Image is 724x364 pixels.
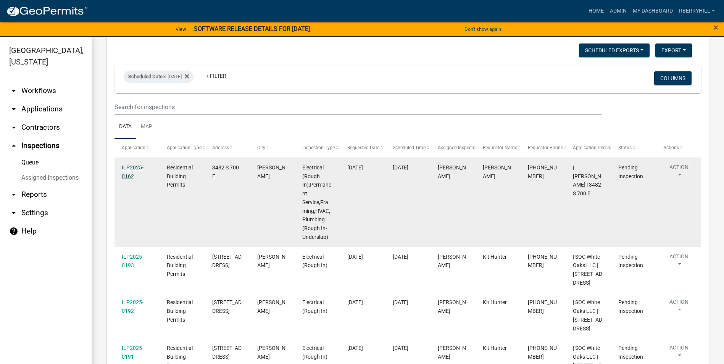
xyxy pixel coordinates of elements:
[122,145,145,150] span: Application
[340,139,385,157] datatable-header-cell: Requested Date
[257,299,285,314] span: MARION
[128,74,163,79] span: Scheduled Date
[250,139,295,157] datatable-header-cell: City
[347,145,379,150] span: Requested Date
[212,145,229,150] span: Address
[393,253,423,261] div: [DATE]
[212,254,242,269] span: 7145 S MERIDIAN ST
[385,139,430,157] datatable-header-cell: Scheduled Time
[200,69,232,83] a: + Filter
[528,145,563,150] span: Requestor Phone
[611,139,656,157] datatable-header-cell: Status
[347,345,363,351] span: 09/08/2025
[438,164,466,179] span: Randy Berryhill
[114,115,136,139] a: Data
[136,115,157,139] a: Map
[212,345,242,360] span: 7145 S MERIDIAN ST
[257,345,285,360] span: MARION
[302,254,327,269] span: Electrical (Rough In)
[393,145,426,150] span: Scheduled Time
[122,345,144,360] a: ILP2025-0191
[618,145,632,150] span: Status
[9,86,18,95] i: arrow_drop_down
[713,22,718,33] span: ×
[663,145,679,150] span: Actions
[528,345,557,360] span: 765-618-4046
[212,299,242,314] span: 7145 S MERIDIAN ST
[295,139,340,157] datatable-header-cell: Inspection Type
[302,145,335,150] span: Inspection Type
[521,139,566,157] datatable-header-cell: Requestor Phone
[302,299,327,314] span: Electrical (Rough In)
[9,208,18,217] i: arrow_drop_down
[573,145,621,150] span: Application Description
[393,163,423,172] div: [DATE]
[438,145,477,150] span: Assigned Inspector
[431,139,476,157] datatable-header-cell: Assigned Inspector
[483,345,507,351] span: Kit Hunter
[9,141,18,150] i: arrow_drop_up
[205,139,250,157] datatable-header-cell: Address
[124,71,193,83] div: is [DATE]
[676,4,718,18] a: rberryhill
[9,227,18,236] i: help
[173,23,189,35] a: View
[618,299,643,314] span: Pending Inspection
[393,344,423,353] div: [DATE]
[483,299,507,305] span: Kit Hunter
[257,254,285,269] span: MARION
[9,190,18,199] i: arrow_drop_down
[618,345,643,360] span: Pending Inspection
[122,164,144,179] a: ILP2025-0162
[476,139,521,157] datatable-header-cell: Requestor Name
[573,164,601,196] span: | MATTHEW HOLLARS JR | 3482 S 700 E
[167,164,193,188] span: Residential Building Permits
[438,345,466,360] span: Randy Berryhill
[585,4,607,18] a: Home
[663,298,695,317] button: Action
[713,23,718,32] button: Close
[302,345,327,360] span: Electrical (Rough In)
[438,254,466,269] span: Randy Berryhill
[618,164,643,179] span: Pending Inspection
[483,164,511,179] span: Sam Vervynckt
[654,71,692,85] button: Columns
[528,299,557,314] span: 765-618-4046
[302,164,331,240] span: Electrical (Rough In),Permanent Service,Framing,HVAC,Plumbing (Rough In-Underslab)
[257,164,285,179] span: MARION
[663,344,695,363] button: Action
[528,164,557,179] span: 260-489-4433
[579,43,650,57] button: Scheduled Exports
[663,253,695,272] button: Action
[663,163,695,182] button: Action
[257,145,265,150] span: City
[573,299,602,331] span: | SOC White Oaks LLC | 7145 S MERIDIAN ST
[438,299,466,314] span: Randy Berryhill
[655,43,692,57] button: Export
[618,254,643,269] span: Pending Inspection
[167,145,202,150] span: Application Type
[566,139,611,157] datatable-header-cell: Application Description
[212,164,239,179] span: 3482 S 700 E
[167,254,193,277] span: Residential Building Permits
[347,164,363,171] span: 09/04/2025
[461,23,504,35] button: Don't show again
[9,105,18,114] i: arrow_drop_down
[122,254,144,269] a: ILP2025-0193
[194,25,310,32] strong: SOFTWARE RELEASE DETAILS FOR [DATE]
[122,299,144,314] a: ILP2025-0192
[607,4,630,18] a: Admin
[347,299,363,305] span: 09/08/2025
[9,123,18,132] i: arrow_drop_down
[167,299,193,323] span: Residential Building Permits
[393,298,423,307] div: [DATE]
[114,139,160,157] datatable-header-cell: Application
[114,99,601,115] input: Search for inspections
[573,254,602,286] span: | SOC White Oaks LLC | 7145 S MERIDIAN ST
[656,139,701,157] datatable-header-cell: Actions
[347,254,363,260] span: 09/08/2025
[160,139,205,157] datatable-header-cell: Application Type
[528,254,557,269] span: 765-618-4046
[483,145,517,150] span: Requestor Name
[630,4,676,18] a: My Dashboard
